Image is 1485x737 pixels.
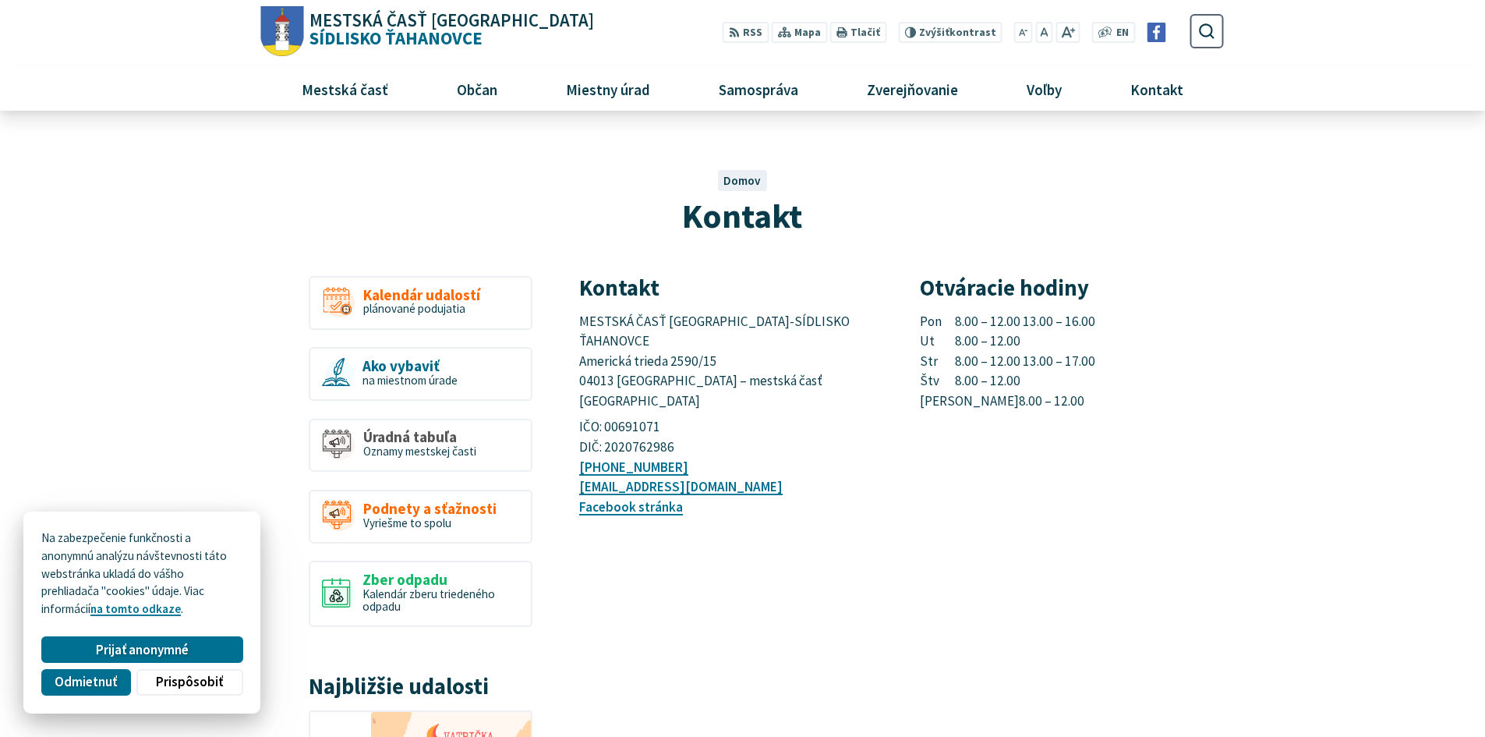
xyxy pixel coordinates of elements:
button: Prispôsobiť [136,669,242,696]
span: Miestny úrad [560,68,656,110]
span: Zvýšiť [919,26,949,39]
a: na tomto odkaze [90,601,181,616]
span: Kalendár zberu triedeného odpadu [362,586,495,615]
span: Sídlisko Ťahanovce [304,12,595,48]
span: Prijať anonymné [96,642,189,658]
span: Mestská časť [GEOGRAPHIC_DATA] [309,12,594,30]
button: Prijať anonymné [41,636,242,663]
span: kontrast [919,27,996,39]
span: Oznamy mestskej časti [363,444,476,459]
a: Miestny úrad [537,68,678,110]
p: Na zabezpečenie funkčnosti a anonymnú analýzu návštevnosti táto webstránka ukladá do vášho prehli... [41,530,242,618]
a: RSS [723,22,769,43]
span: MESTSKÁ ČASŤ [GEOGRAPHIC_DATA]-SÍDLISKO ŤAHANOVCE Americká trieda 2590/15 04013 [GEOGRAPHIC_DATA]... [579,313,852,410]
button: Zväčšiť veľkosť písma [1055,22,1080,43]
span: Úradná tabuľa [363,429,476,445]
span: Kontakt [1125,68,1190,110]
a: Samospráva [691,68,827,110]
p: IČO: 00691071 DIČ: 2020762986 [579,417,883,457]
a: Zverejňovanie [839,68,987,110]
a: Facebook stránka [579,498,683,516]
h3: Otváracie hodiny [920,276,1224,300]
button: Odmietnuť [41,669,130,696]
a: Úradná tabuľa Oznamy mestskej časti [309,419,532,473]
a: Voľby [999,68,1091,110]
button: Nastaviť pôvodnú veľkosť písma [1035,22,1052,43]
p: 8.00 – 12.00 13.00 – 16.00 8.00 – 12.00 8.00 – 12.00 13.00 – 17.00 8.00 – 12.00 8.00 – 12.00 [920,312,1224,412]
span: Prispôsobiť [156,674,223,690]
a: [EMAIL_ADDRESS][DOMAIN_NAME] [579,478,783,495]
a: Kontakt [1102,68,1212,110]
button: Tlačiť [830,22,886,43]
a: Mestská časť [273,68,416,110]
a: Domov [723,173,761,188]
span: Mapa [794,25,821,41]
span: Kontakt [682,194,802,237]
span: Ako vybaviť [362,358,458,374]
a: [PHONE_NUMBER] [579,459,688,476]
a: Ako vybaviť na miestnom úrade [309,347,532,401]
span: Odmietnuť [55,674,117,690]
img: Prejsť na Facebook stránku [1147,23,1166,42]
span: Občan [451,68,503,110]
a: Kalendár udalostí plánované podujatia [309,276,532,330]
a: Občan [428,68,525,110]
a: Logo Sídlisko Ťahanovce, prejsť na domovskú stránku. [261,6,594,57]
span: Podnety a sťažnosti [363,501,497,517]
span: Samospráva [712,68,804,110]
span: Tlačiť [850,27,880,39]
img: Prejsť na domovskú stránku [261,6,304,57]
span: Str [920,352,956,372]
span: Ut [920,331,956,352]
span: Kalendár udalostí [363,287,480,303]
span: Mestská časť [295,68,394,110]
button: Zvýšiťkontrast [898,22,1002,43]
span: plánované podujatia [363,301,465,316]
h3: Najbližšie udalosti [309,675,532,699]
a: EN [1112,25,1133,41]
h3: Kontakt [579,276,883,300]
a: Mapa [772,22,827,43]
span: Zverejňovanie [861,68,963,110]
span: Vyriešme to spolu [363,516,451,530]
span: Pon [920,312,956,332]
span: na miestnom úrade [362,373,458,388]
span: Štv [920,371,956,392]
span: Voľby [1021,68,1068,110]
a: Podnety a sťažnosti Vyriešme to spolu [309,490,532,544]
a: Zber odpadu Kalendár zberu triedeného odpadu [309,561,532,627]
span: [PERSON_NAME] [920,392,1019,412]
span: Zber odpadu [362,572,519,588]
button: Zmenšiť veľkosť písma [1014,22,1033,43]
span: EN [1116,25,1129,41]
span: RSS [743,25,762,41]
